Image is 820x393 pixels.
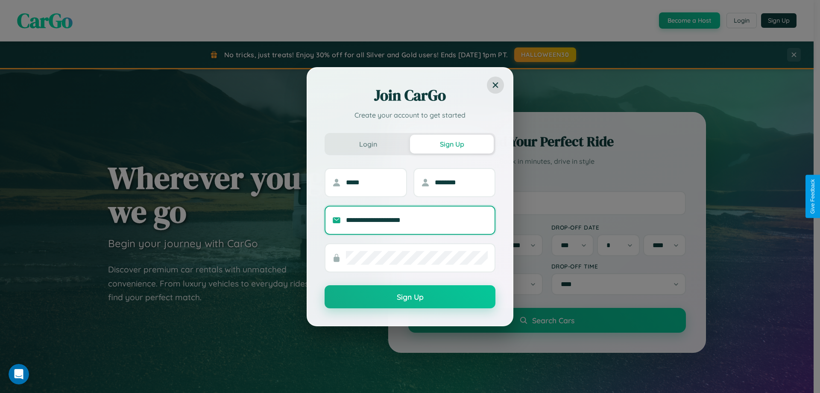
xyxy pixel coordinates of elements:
button: Sign Up [410,135,494,154]
h2: Join CarGo [325,85,495,106]
div: Give Feedback [810,179,816,214]
p: Create your account to get started [325,110,495,120]
iframe: Intercom live chat [9,364,29,384]
button: Login [326,135,410,154]
button: Sign Up [325,285,495,308]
